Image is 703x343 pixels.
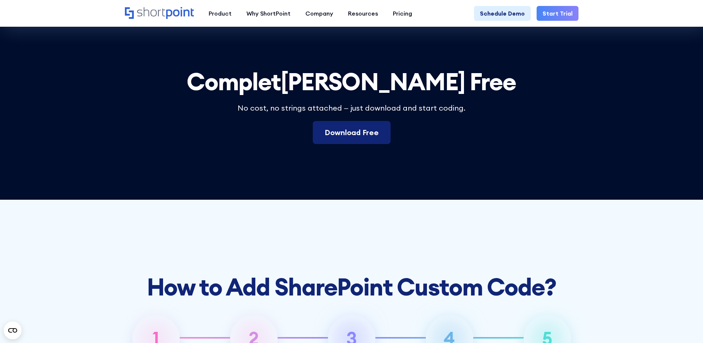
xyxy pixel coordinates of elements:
a: Product [201,6,239,21]
div: Pricing [393,9,412,18]
div: Resources [348,9,378,18]
div: Why ShortPoint [246,9,291,18]
a: Company [298,6,341,21]
div: Company [305,9,333,18]
h2: ? [115,274,589,300]
h2: Complet﻿[PERSON_NAME] Free [158,69,545,95]
a: Home [125,7,194,20]
button: Open CMP widget [4,321,21,339]
p: No cost, no strings attached – just downloa﻿d and start coding. [158,102,545,114]
a: Pricing [385,6,420,21]
a: Schedule Demo [474,6,531,21]
a: Start Trial [537,6,578,21]
iframe: Chat Widget [570,257,703,343]
a: Why ShortPoint [239,6,298,21]
a: Resources [341,6,385,21]
strong: How to Add SharePoint Custom Code [147,272,545,302]
a: Download Free [313,121,391,144]
div: Product [209,9,232,18]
